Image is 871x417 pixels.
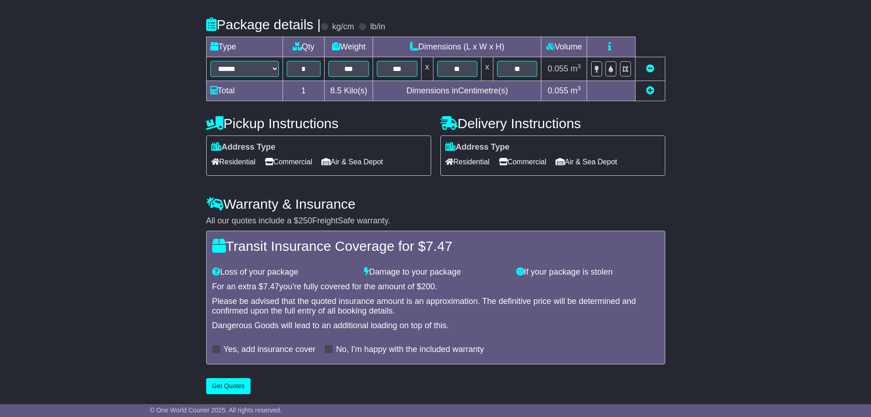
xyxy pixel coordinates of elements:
[421,57,433,81] td: x
[359,267,512,277] div: Damage to your package
[512,267,664,277] div: If your package is stolen
[373,81,541,101] td: Dimensions in Centimetre(s)
[206,216,665,226] div: All our quotes include a $ FreightSafe warranty.
[212,297,659,316] div: Please be advised that the quoted insurance amount is an approximation. The definitive price will...
[299,216,312,225] span: 250
[206,17,321,32] h4: Package details |
[445,155,490,169] span: Residential
[283,81,325,101] td: 1
[206,37,283,57] td: Type
[206,378,251,394] button: Get Quotes
[370,22,385,32] label: lb/in
[332,22,354,32] label: kg/cm
[208,267,360,277] div: Loss of your package
[211,155,256,169] span: Residential
[556,155,617,169] span: Air & Sea Depot
[571,86,581,95] span: m
[325,81,373,101] td: Kilo(s)
[481,57,493,81] td: x
[548,86,568,95] span: 0.055
[212,321,659,331] div: Dangerous Goods will lead to an additional loading on top of this.
[646,86,654,95] a: Add new item
[440,116,665,131] h4: Delivery Instructions
[541,37,587,57] td: Volume
[212,238,659,254] h4: Transit Insurance Coverage for $
[211,142,276,152] label: Address Type
[206,196,665,211] h4: Warranty & Insurance
[426,238,452,254] span: 7.47
[577,63,581,70] sup: 3
[224,345,315,355] label: Yes, add insurance cover
[321,155,383,169] span: Air & Sea Depot
[421,282,435,291] span: 200
[330,86,342,95] span: 8.5
[206,116,431,131] h4: Pickup Instructions
[646,64,654,73] a: Remove this item
[445,142,510,152] label: Address Type
[265,155,312,169] span: Commercial
[283,37,325,57] td: Qty
[373,37,541,57] td: Dimensions (L x W x H)
[336,345,484,355] label: No, I'm happy with the included warranty
[263,282,279,291] span: 7.47
[499,155,546,169] span: Commercial
[150,406,282,414] span: © One World Courier 2025. All rights reserved.
[212,282,659,292] div: For an extra $ you're fully covered for the amount of $ .
[571,64,581,73] span: m
[548,64,568,73] span: 0.055
[577,85,581,92] sup: 3
[325,37,373,57] td: Weight
[206,81,283,101] td: Total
